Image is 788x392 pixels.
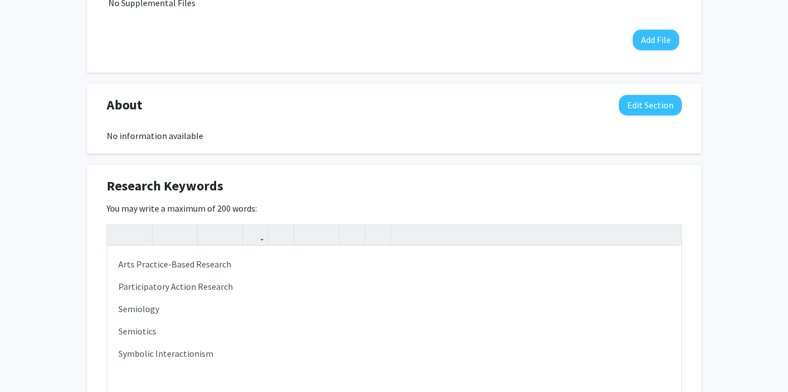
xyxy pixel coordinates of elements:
span: Research Keywords [107,176,223,196]
button: Fullscreen [659,225,679,245]
button: Ordered list [317,225,336,245]
button: Insert horizontal rule [368,225,388,245]
button: Strong (Ctrl + B) [155,225,175,245]
p: Arts Practice-Based Research [118,257,670,271]
div: No information available [107,129,682,142]
button: Remove format [342,225,362,245]
button: Unordered list [297,225,317,245]
p: Semiotics [118,324,670,338]
button: Emphasis (Ctrl + I) [175,225,194,245]
button: Link [246,225,265,245]
p: Symbolic Interactionism [118,347,670,360]
iframe: Chat [8,342,47,384]
button: Undo (Ctrl + Z) [110,225,130,245]
button: Add File [633,30,679,50]
button: Subscript [220,225,240,245]
p: Participatory Action Research [118,280,670,293]
button: Superscript [200,225,220,245]
label: You may write a maximum of 200 words: [107,202,257,215]
button: Edit About [619,95,682,116]
button: Redo (Ctrl + Y) [130,225,149,245]
button: Insert Image [271,225,291,245]
span: About [107,95,142,115]
p: Semiology [118,302,670,315]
